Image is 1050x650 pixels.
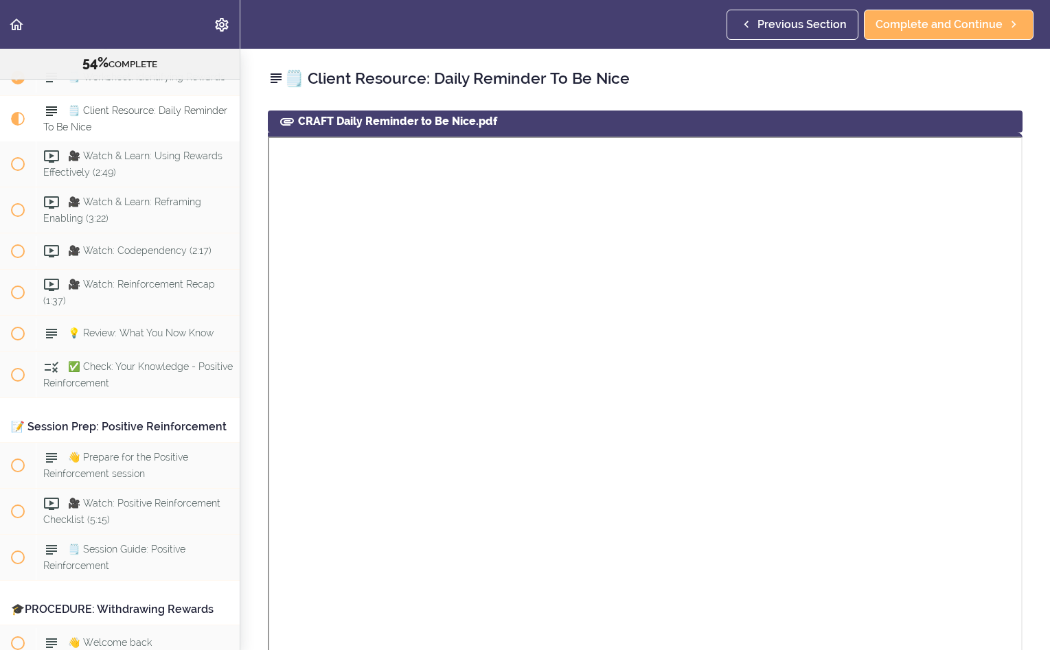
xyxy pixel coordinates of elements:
[214,16,230,33] svg: Settings Menu
[8,16,25,33] svg: Back to course curriculum
[43,498,220,524] span: 🎥 Watch: Positive Reinforcement Checklist (5:15)
[68,637,152,648] span: 👋 Welcome back
[82,54,109,71] span: 54%
[68,245,212,256] span: 🎥 Watch: Codependency (2:17)
[268,111,1023,132] div: CRAFT Daily Reminder to Be Nice.pdf
[43,452,188,478] span: 👋 Prepare for the Positive Reinforcement session
[876,16,1003,33] span: Complete and Continue
[727,10,858,40] a: Previous Section
[43,105,227,132] span: 🗒️ Client Resource: Daily Reminder To Be Nice
[43,196,201,223] span: 🎥 Watch & Learn: Reframing Enabling (3:22)
[268,67,1023,90] h2: 🗒️ Client Resource: Daily Reminder To Be Nice
[864,10,1034,40] a: Complete and Continue
[757,16,847,33] span: Previous Section
[43,361,233,388] span: ✅ Check: Your Knowledge - Positive Reinforcement
[43,150,222,177] span: 🎥 Watch & Learn: Using Rewards Effectively (2:49)
[17,54,222,72] div: COMPLETE
[43,544,185,570] span: 🗒️ Session Guide: Positive Reinforcement
[43,279,215,305] span: 🎥 Watch: Reinforcement Recap (1:37)
[68,327,214,338] span: 💡 Review: What You Now Know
